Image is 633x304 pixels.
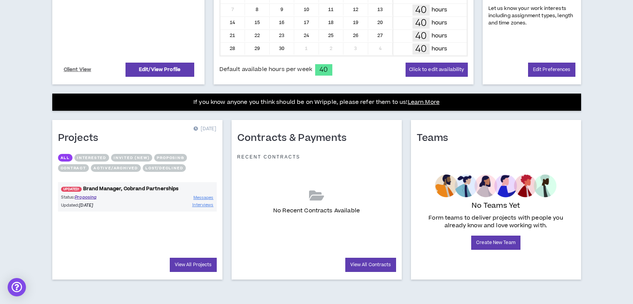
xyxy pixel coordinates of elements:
p: No Recent Contracts Available [273,207,360,215]
span: Proposing [75,194,97,200]
h1: Contracts & Payments [237,132,353,144]
p: hours [432,32,448,40]
p: hours [432,45,448,53]
button: Invited (new) [111,154,152,162]
a: UPDATED!Brand Manager, Cobrand Partnerships [58,185,217,192]
button: Proposing [154,154,187,162]
h1: Projects [58,132,104,144]
p: Status: [61,194,137,201]
h1: Teams [417,132,454,144]
img: empty [435,175,557,197]
p: Let us know your work interests including assignment types, length and time zones. [488,5,575,27]
button: Active/Archived [91,164,141,172]
a: Interviews [192,201,214,209]
a: Messages [193,194,214,201]
button: Interested [74,154,109,162]
p: If you know anyone you think should be on Wripple, please refer them to us! [193,98,440,107]
p: hours [432,6,448,14]
div: Open Intercom Messenger [8,278,26,296]
a: View All Projects [170,258,217,272]
a: Edit Preferences [528,63,575,77]
button: Contract [58,164,89,172]
span: Default available hours per week [219,65,312,74]
i: [DATE] [79,202,93,208]
button: Click to edit availability [406,63,467,77]
p: Form teams to deliver projects with people you already know and love working with. [420,214,572,230]
a: Learn More [408,98,440,106]
button: All [58,154,72,162]
a: View All Contracts [345,258,396,272]
span: Interviews [192,202,214,208]
p: Updated: [61,202,137,209]
button: Lost/Declined [143,164,186,172]
span: UPDATED! [61,187,82,192]
a: Client View [63,63,93,76]
p: [DATE] [193,125,216,133]
p: No Teams Yet [472,201,520,211]
p: Recent Contracts [237,154,301,160]
p: hours [432,19,448,27]
span: Messages [193,195,214,201]
a: Create New Team [471,236,520,250]
a: Edit/View Profile [126,63,194,77]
